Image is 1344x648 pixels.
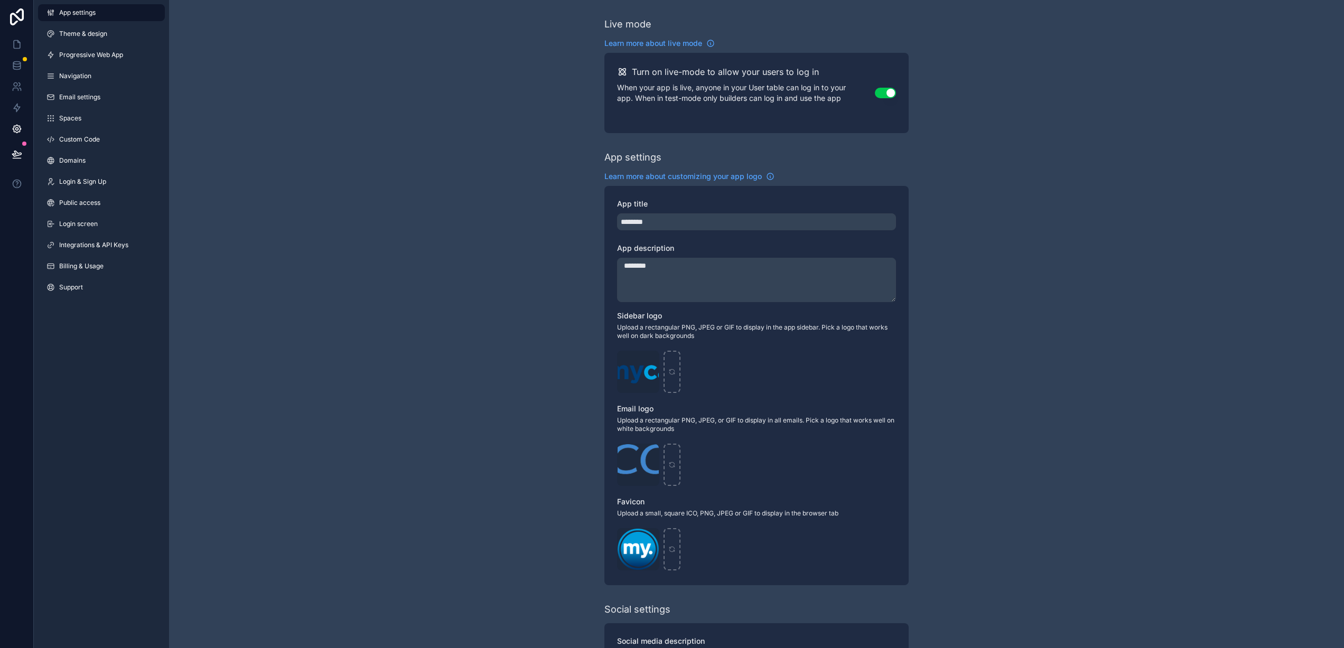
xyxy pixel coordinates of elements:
span: Public access [59,199,100,207]
span: Login screen [59,220,98,228]
a: Learn more about customizing your app logo [604,171,774,182]
a: Integrations & API Keys [38,237,165,253]
a: Support [38,279,165,296]
a: Custom Code [38,131,165,148]
span: Sidebar logo [617,311,662,320]
span: Navigation [59,72,91,80]
span: Learn more about live mode [604,38,702,49]
a: Email settings [38,89,165,106]
p: When your app is live, anyone in your User table can log in to your app. When in test-mode only b... [617,82,875,104]
span: Support [59,283,83,292]
a: Theme & design [38,25,165,42]
span: Upload a rectangular PNG, JPEG, or GIF to display in all emails. Pick a logo that works well on w... [617,416,896,433]
span: Upload a small, square ICO, PNG, JPEG or GIF to display in the browser tab [617,509,896,518]
span: Favicon [617,497,645,506]
span: Email settings [59,93,100,101]
span: Integrations & API Keys [59,241,128,249]
span: Theme & design [59,30,107,38]
span: Spaces [59,114,81,123]
a: Login & Sign Up [38,173,165,190]
h2: Turn on live-mode to allow your users to log in [632,65,819,78]
a: Billing & Usage [38,258,165,275]
a: Public access [38,194,165,211]
span: Domains [59,156,86,165]
span: App settings [59,8,96,17]
a: Navigation [38,68,165,84]
span: Email logo [617,404,654,413]
a: Progressive Web App [38,46,165,63]
a: Spaces [38,110,165,127]
span: Login & Sign Up [59,177,106,186]
a: Learn more about live mode [604,38,715,49]
span: Upload a rectangular PNG, JPEG or GIF to display in the app sidebar. Pick a logo that works well ... [617,323,896,340]
div: Live mode [604,17,651,32]
div: App settings [604,150,661,165]
span: App description [617,243,674,252]
span: Learn more about customizing your app logo [604,171,762,182]
a: Domains [38,152,165,169]
span: Custom Code [59,135,100,144]
a: App settings [38,4,165,21]
span: App title [617,199,648,208]
a: Login screen [38,215,165,232]
span: Billing & Usage [59,262,104,270]
div: Social settings [604,602,670,617]
span: Social media description [617,636,705,645]
span: Progressive Web App [59,51,123,59]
